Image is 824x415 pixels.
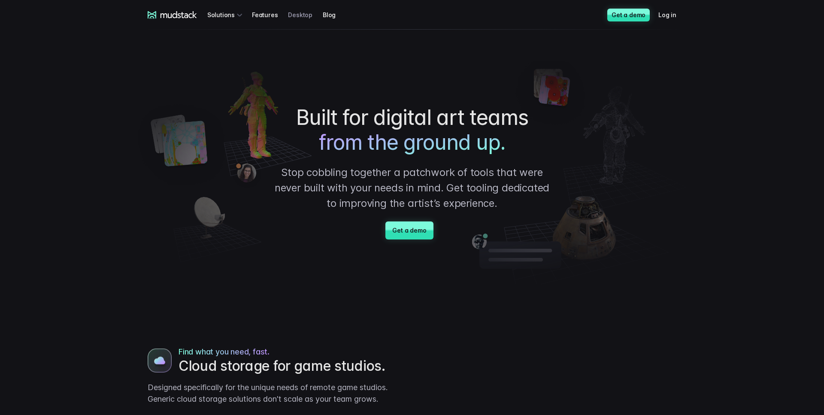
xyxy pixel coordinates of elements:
[273,105,551,154] h1: Built for digital art teams
[658,7,687,23] a: Log in
[607,9,650,21] a: Get a demo
[148,382,405,405] p: Designed specifically for the unique needs of remote game studios. Generic cloud storage solution...
[179,357,405,375] h2: Cloud storage for game studios.
[143,71,183,78] span: Art team size
[319,130,505,155] span: from the ground up.
[273,165,551,211] p: Stop cobbling together a patchwork of tools that were never built with your needs in mind. Get to...
[207,7,245,23] div: Solutions
[252,7,288,23] a: Features
[148,348,172,373] img: Boots model in normals, UVs and wireframe
[143,0,176,8] span: Last name
[385,221,433,239] a: Get a demo
[10,155,100,163] span: Work with outsourced artists?
[323,7,346,23] a: Blog
[179,346,270,357] span: Find what you need, fast.
[288,7,323,23] a: Desktop
[2,156,8,161] input: Work with outsourced artists?
[148,11,197,19] a: mudstack logo
[143,36,167,43] span: Job title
